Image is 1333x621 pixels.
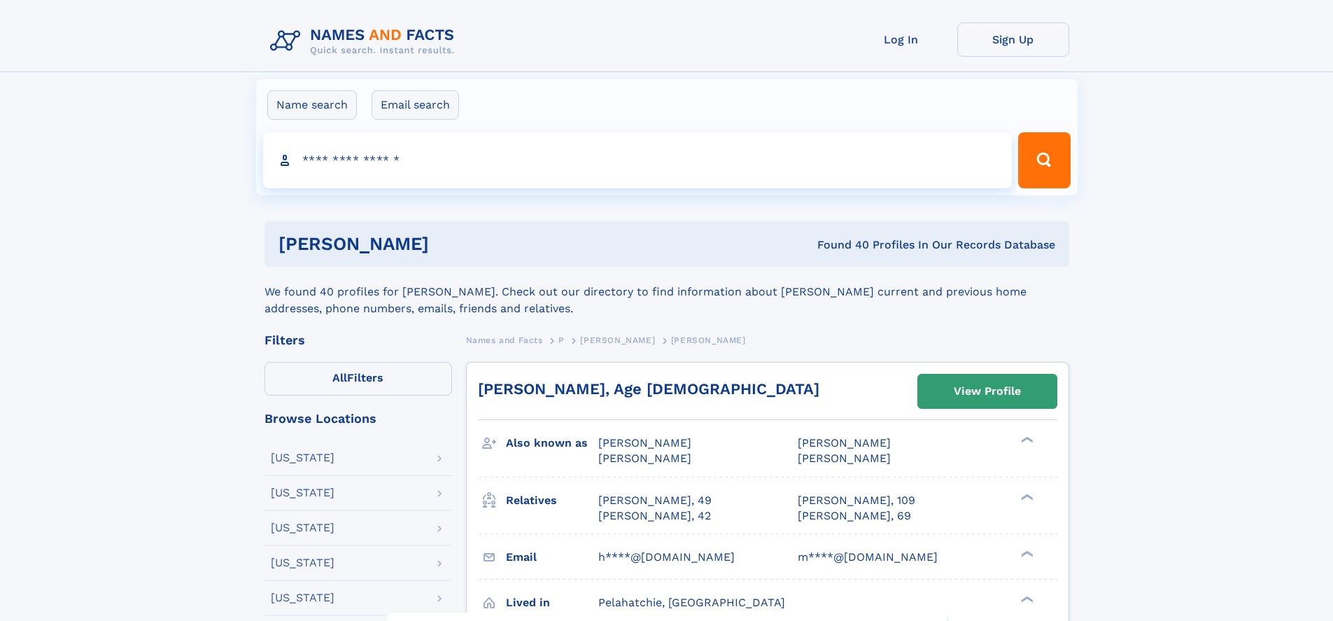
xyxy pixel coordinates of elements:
[580,331,655,349] a: [PERSON_NAME]
[265,22,466,60] img: Logo Names and Facts
[478,380,819,398] a: [PERSON_NAME], Age [DEMOGRAPHIC_DATA]
[598,508,711,524] a: [PERSON_NAME], 42
[798,493,915,508] a: [PERSON_NAME], 109
[918,375,1057,408] a: View Profile
[798,436,891,449] span: [PERSON_NAME]
[271,592,334,603] div: [US_STATE]
[506,591,598,615] h3: Lived in
[506,431,598,455] h3: Also known as
[671,335,746,345] span: [PERSON_NAME]
[558,335,565,345] span: P
[265,412,452,425] div: Browse Locations
[798,508,911,524] a: [PERSON_NAME], 69
[598,493,712,508] a: [PERSON_NAME], 49
[845,22,957,57] a: Log In
[1017,549,1034,558] div: ❯
[278,235,623,253] h1: [PERSON_NAME]
[372,90,459,120] label: Email search
[466,331,543,349] a: Names and Facts
[598,436,691,449] span: [PERSON_NAME]
[1017,594,1034,603] div: ❯
[271,452,334,463] div: [US_STATE]
[265,362,452,396] label: Filters
[957,22,1069,57] a: Sign Up
[332,371,347,384] span: All
[506,545,598,569] h3: Email
[598,596,785,609] span: Pelahatchie, [GEOGRAPHIC_DATA]
[798,452,891,465] span: [PERSON_NAME]
[265,334,452,347] div: Filters
[1018,132,1070,188] button: Search Button
[580,335,655,345] span: [PERSON_NAME]
[954,375,1021,407] div: View Profile
[271,522,334,533] div: [US_STATE]
[1017,492,1034,501] div: ❯
[506,489,598,512] h3: Relatives
[623,237,1055,253] div: Found 40 Profiles In Our Records Database
[1017,435,1034,445] div: ❯
[271,557,334,568] div: [US_STATE]
[598,452,691,465] span: [PERSON_NAME]
[271,487,334,498] div: [US_STATE]
[267,90,357,120] label: Name search
[263,132,1013,188] input: search input
[265,267,1069,317] div: We found 40 profiles for [PERSON_NAME]. Check out our directory to find information about [PERSON...
[558,331,565,349] a: P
